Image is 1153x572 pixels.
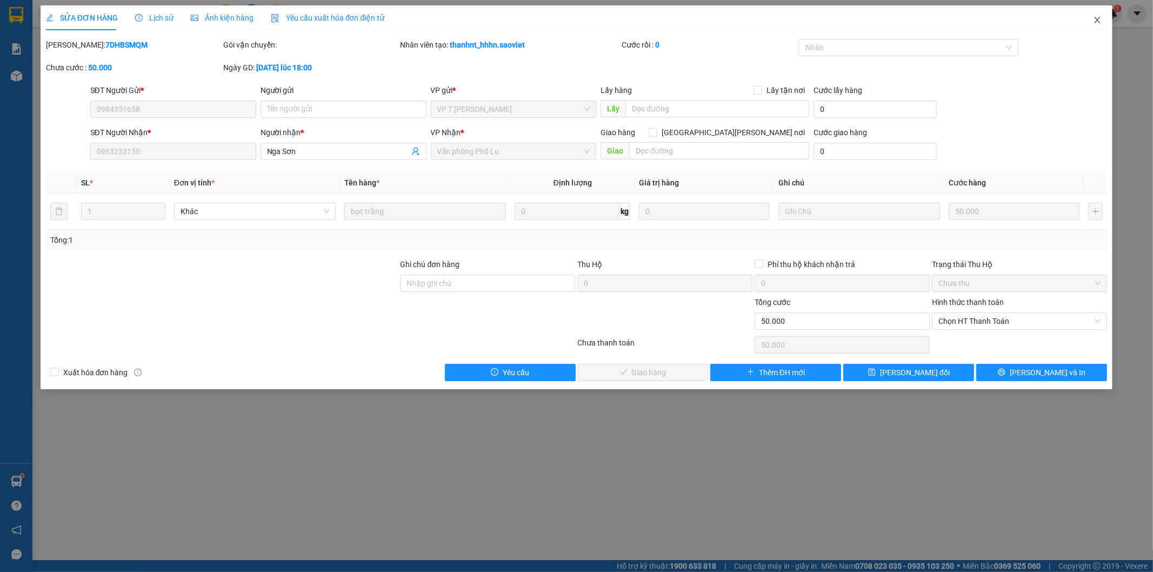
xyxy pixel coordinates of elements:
span: Chưa thu [938,275,1101,291]
button: checkGiao hàng [578,364,709,381]
label: Cước giao hàng [814,128,867,137]
b: 7DHBSMQM [105,41,148,49]
button: Close [1082,5,1112,36]
span: edit [46,14,54,22]
span: save [868,368,876,377]
label: Ghi chú đơn hàng [401,260,460,269]
span: Yêu cầu [503,367,529,378]
span: info-circle [134,369,142,376]
input: 0 [639,203,770,220]
th: Ghi chú [774,172,944,194]
div: [PERSON_NAME]: [46,39,221,51]
span: VP 7 Phạm Văn Đồng [437,101,590,117]
div: Chưa thanh toán [577,337,754,356]
span: SL [81,178,90,187]
span: printer [998,368,1005,377]
b: 50.000 [88,63,112,72]
span: Phí thu hộ khách nhận trả [763,258,859,270]
b: 0 [655,41,659,49]
span: Yêu cầu xuất hóa đơn điện tử [271,14,385,22]
input: Ghi Chú [778,203,940,220]
span: Xuất hóa đơn hàng [59,367,132,378]
span: [PERSON_NAME] và In [1010,367,1085,378]
input: Dọc đường [625,100,809,117]
button: plus [1088,203,1103,220]
input: Cước giao hàng [814,143,937,160]
span: kg [619,203,630,220]
div: Cước rồi : [622,39,797,51]
span: Văn phòng Phố Lu [437,143,590,159]
div: SĐT Người Nhận [90,127,256,138]
span: Định lượng [554,178,592,187]
span: exclamation-circle [491,368,498,377]
div: Ngày GD: [223,62,398,74]
span: Ảnh kiện hàng [191,14,254,22]
input: VD: Bàn, Ghế [344,203,506,220]
span: Giá trị hàng [639,178,679,187]
div: Người nhận [261,127,426,138]
div: Nhân viên tạo: [401,39,620,51]
span: clock-circle [135,14,143,22]
span: Đơn vị tính [174,178,215,187]
button: printer[PERSON_NAME] và In [976,364,1107,381]
span: user-add [411,147,420,156]
div: Tổng: 1 [50,234,445,246]
img: icon [271,14,279,23]
div: Gói vận chuyển: [223,39,398,51]
button: delete [50,203,68,220]
div: Chưa cước : [46,62,221,74]
span: Thu Hộ [577,260,602,269]
div: Trạng thái Thu Hộ [932,258,1107,270]
div: SĐT Người Gửi [90,84,256,96]
b: thanhnt_hhhn.saoviet [450,41,525,49]
input: Ghi chú đơn hàng [401,275,576,292]
div: Người gửi [261,84,426,96]
span: Khác [181,203,329,220]
button: exclamation-circleYêu cầu [445,364,576,381]
div: VP gửi [431,84,597,96]
input: 0 [949,203,1079,220]
b: [DATE] lúc 18:00 [256,63,312,72]
span: Chọn HT Thanh Toán [938,313,1101,329]
span: picture [191,14,198,22]
span: Lấy [601,100,625,117]
span: SỬA ĐƠN HÀNG [46,14,118,22]
span: Tổng cước [755,298,790,307]
input: Cước lấy hàng [814,101,937,118]
span: Cước hàng [949,178,986,187]
label: Hình thức thanh toán [932,298,1004,307]
button: plusThêm ĐH mới [710,364,841,381]
span: Lịch sử [135,14,174,22]
span: close [1093,16,1102,24]
span: Lấy tận nơi [762,84,809,96]
span: Thêm ĐH mới [759,367,805,378]
span: [PERSON_NAME] đổi [880,367,950,378]
span: plus [747,368,755,377]
label: Cước lấy hàng [814,86,862,95]
button: save[PERSON_NAME] đổi [843,364,974,381]
span: Tên hàng [344,178,379,187]
span: Lấy hàng [601,86,632,95]
input: Dọc đường [629,142,809,159]
span: Giao hàng [601,128,635,137]
span: [GEOGRAPHIC_DATA][PERSON_NAME] nơi [657,127,809,138]
span: VP Nhận [431,128,461,137]
span: Giao [601,142,629,159]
